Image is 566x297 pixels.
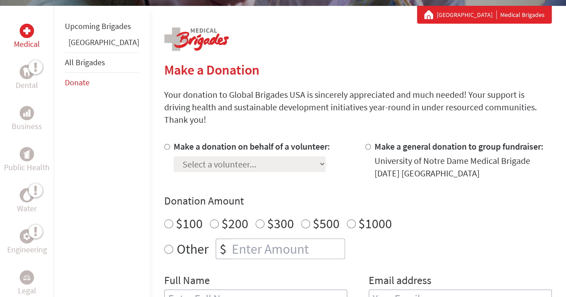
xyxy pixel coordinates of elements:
p: Water [17,202,37,215]
img: logo-medical.png [164,27,229,51]
p: Your donation to Global Brigades USA is sincerely appreciated and much needed! Your support is dr... [164,88,552,126]
div: Dental [20,65,34,79]
div: Business [20,106,34,120]
li: All Brigades [65,52,139,73]
p: Medical [14,38,40,50]
label: $1000 [358,215,392,232]
div: Public Health [20,147,34,161]
a: [GEOGRAPHIC_DATA] [437,10,497,19]
a: Donate [65,77,89,88]
label: Email address [369,273,431,289]
a: WaterWater [17,188,37,215]
a: [GEOGRAPHIC_DATA] [68,37,139,47]
div: Legal Empowerment [20,270,34,284]
h4: Donation Amount [164,194,552,208]
div: $ [216,239,230,259]
label: Full Name [164,273,210,289]
img: Business [23,109,30,117]
div: Medical Brigades [424,10,545,19]
p: Dental [16,79,38,92]
a: All Brigades [65,57,105,67]
label: $100 [176,215,203,232]
a: EngineeringEngineering [7,229,47,256]
img: Engineering [23,233,30,240]
li: Donate [65,73,139,92]
label: $300 [267,215,294,232]
div: University of Notre Dame Medical Brigade [DATE] [GEOGRAPHIC_DATA] [374,155,552,180]
p: Public Health [4,161,50,174]
label: $200 [221,215,248,232]
a: MedicalMedical [14,24,40,50]
div: Medical [20,24,34,38]
img: Legal Empowerment [23,275,30,280]
img: Medical [23,27,30,34]
a: Upcoming Brigades [65,21,131,31]
img: Public Health [23,150,30,159]
input: Enter Amount [230,239,345,259]
label: Make a general donation to group fundraiser: [374,141,544,152]
img: Dental [23,67,30,76]
p: Engineering [7,243,47,256]
div: Water [20,188,34,202]
li: Upcoming Brigades [65,17,139,36]
label: Make a donation on behalf of a volunteer: [174,141,330,152]
div: Engineering [20,229,34,243]
img: Water [23,190,30,200]
p: Business [12,120,42,133]
a: Public HealthPublic Health [4,147,50,174]
a: DentalDental [16,65,38,92]
h2: Make a Donation [164,62,552,78]
label: Other [177,238,209,259]
a: BusinessBusiness [12,106,42,133]
label: $500 [313,215,340,232]
li: Panama [65,36,139,52]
